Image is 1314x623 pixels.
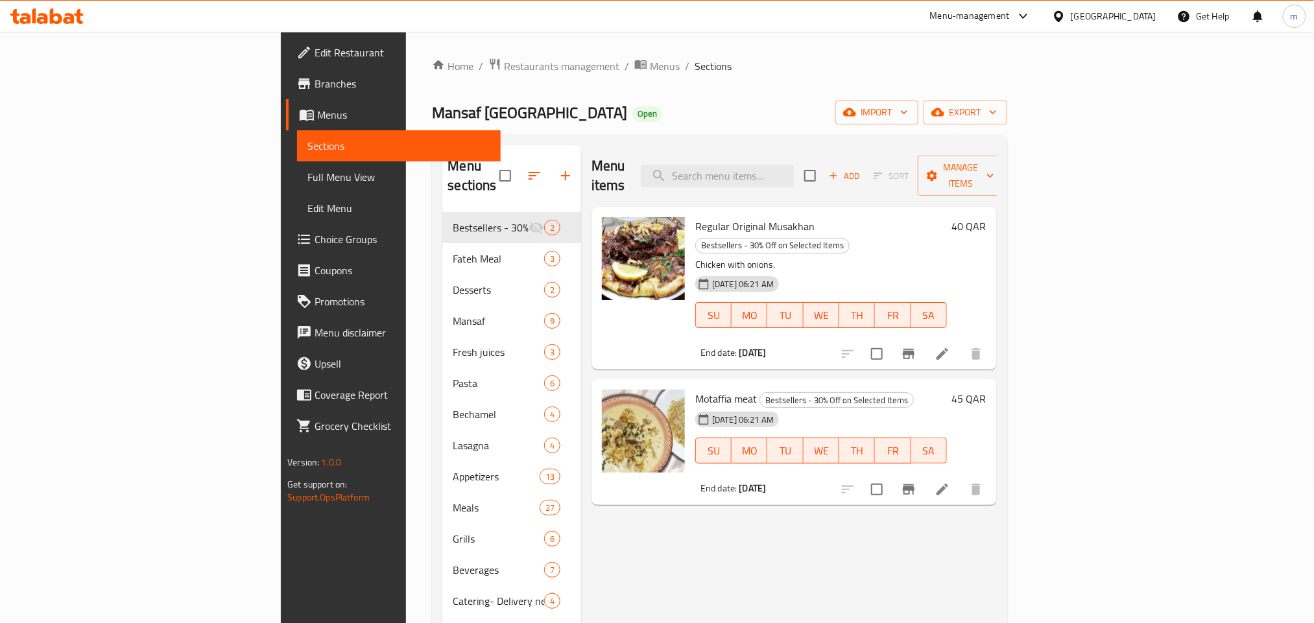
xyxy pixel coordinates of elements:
[695,302,732,328] button: SU
[442,430,581,461] div: Lasagna4
[315,45,490,60] span: Edit Restaurant
[442,274,581,305] div: Desserts2
[632,106,662,122] div: Open
[442,243,581,274] div: Fateh Meal3
[504,58,619,74] span: Restaurants management
[544,220,560,235] div: items
[695,217,815,236] span: Regular Original Musakhan
[911,302,947,328] button: SA
[707,414,779,426] span: [DATE] 06:21 AM
[453,406,544,422] span: Bechamel
[453,438,544,453] span: Lasagna
[545,564,560,576] span: 7
[545,346,560,359] span: 3
[544,531,560,547] div: items
[488,58,619,75] a: Restaurants management
[442,399,581,430] div: Bechamel4
[453,562,544,578] span: Beverages
[737,306,762,325] span: MO
[544,344,560,360] div: items
[767,438,803,464] button: TU
[315,356,490,371] span: Upsell
[297,130,500,161] a: Sections
[315,231,490,247] span: Choice Groups
[453,251,544,266] span: Fateh Meal
[591,156,625,195] h2: Menu items
[544,562,560,578] div: items
[701,306,726,325] span: SU
[442,305,581,336] div: Mansaf9
[545,408,560,421] span: 4
[286,286,500,317] a: Promotions
[544,282,560,298] div: items
[916,306,942,325] span: SA
[827,169,862,183] span: Add
[307,138,490,154] span: Sections
[844,441,870,460] span: TH
[453,469,539,484] div: Appetizers
[286,379,500,410] a: Coverage Report
[737,441,762,460] span: MO
[767,302,803,328] button: TU
[934,104,997,121] span: export
[315,325,490,340] span: Menu disclaimer
[844,306,870,325] span: TH
[911,438,947,464] button: SA
[286,317,500,348] a: Menu disclaimer
[315,418,490,434] span: Grocery Checklist
[286,224,500,255] a: Choice Groups
[453,593,544,609] div: Catering- Delivery next Day
[442,207,581,622] nav: Menu sections
[875,302,911,328] button: FR
[893,338,924,370] button: Branch-specific-item
[839,438,875,464] button: TH
[824,166,865,186] button: Add
[804,438,839,464] button: WE
[839,302,875,328] button: TH
[804,302,839,328] button: WE
[701,441,726,460] span: SU
[286,410,500,441] a: Grocery Checklist
[545,253,560,265] span: 3
[442,212,581,243] div: Bestsellers - 30% Off on Selected Items2
[930,8,1010,24] div: Menu-management
[641,165,794,187] input: search
[961,474,992,505] button: delete
[809,306,834,325] span: WE
[492,162,519,189] span: Select all sections
[453,313,544,329] span: Mansaf
[307,169,490,185] span: Full Menu View
[545,595,560,607] span: 4
[865,166,918,186] span: Select section first
[685,58,689,74] li: /
[442,461,581,492] div: Appetizers13
[453,531,544,547] div: Grills
[732,302,767,328] button: MO
[863,340,890,368] span: Select to update
[863,476,890,503] span: Select to update
[625,58,629,74] li: /
[307,200,490,216] span: Edit Menu
[540,471,560,483] span: 13
[432,98,627,127] span: Mansaf [GEOGRAPHIC_DATA]
[540,469,560,484] div: items
[545,440,560,452] span: 4
[952,390,986,408] h6: 45 QAR
[700,344,737,361] span: End date:
[297,161,500,193] a: Full Menu View
[453,375,544,391] div: Pasta
[442,336,581,368] div: Fresh juices3
[695,257,947,273] p: Chicken with onions.
[529,220,544,235] svg: Inactive section
[286,255,500,286] a: Coupons
[760,393,913,408] span: Bestsellers - 30% Off on Selected Items
[695,58,732,74] span: Sections
[432,58,1007,75] nav: breadcrumb
[315,294,490,309] span: Promotions
[928,159,994,192] span: Manage items
[846,104,908,121] span: import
